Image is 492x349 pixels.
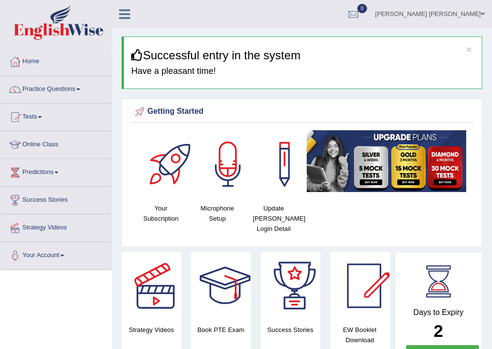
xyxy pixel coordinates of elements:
h3: Successful entry in the system [131,49,474,62]
a: Predictions [0,159,111,183]
h4: EW Booklet Download [330,325,390,345]
button: × [466,44,472,54]
h4: Update [PERSON_NAME] Login Detail [250,203,297,234]
b: 2 [434,321,443,340]
a: Online Class [0,131,111,156]
h4: Have a pleasant time! [131,67,474,76]
h4: Microphone Setup [194,203,241,224]
h4: Success Stories [261,325,320,335]
a: Success Stories [0,187,111,211]
h4: Days to Expiry [406,308,472,317]
a: Your Account [0,242,111,266]
img: small5.jpg [307,130,466,192]
div: Getting Started [133,105,471,119]
span: 0 [357,4,367,13]
a: Tests [0,104,111,128]
h4: Book PTE Exam [191,325,251,335]
h4: Strategy Videos [122,325,181,335]
a: Practice Questions [0,76,111,100]
h4: Your Subscription [138,203,184,224]
a: Strategy Videos [0,214,111,239]
a: Home [0,48,111,72]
